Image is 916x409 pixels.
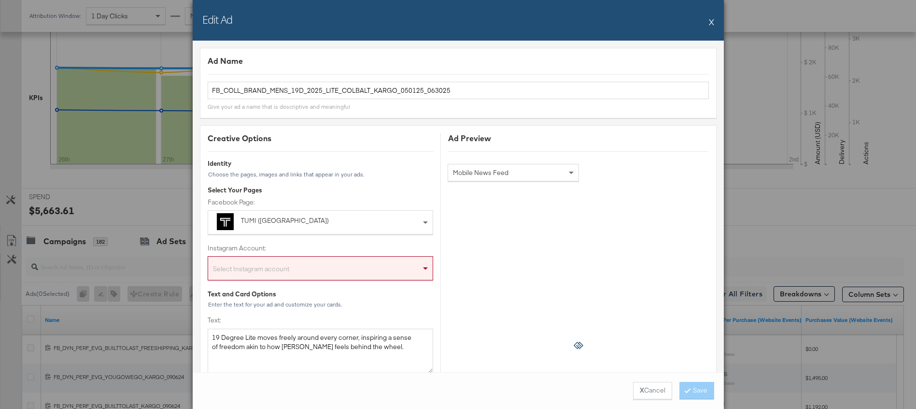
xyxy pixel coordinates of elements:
button: X [709,12,714,31]
div: Text and Card Options [208,290,433,299]
textarea: 19 Degree Lite moves freely around every corner, inspiring a sense of freedom akin to how [PERSON... [208,329,433,373]
div: Enter the text for your ad and customize your cards. [208,301,433,308]
button: XCancel [633,382,672,399]
span: Mobile News Feed [453,168,508,177]
div: Select Your Pages [208,186,433,195]
label: Facebook Page: [208,198,433,207]
label: Text: [208,316,433,325]
div: Creative Options [208,133,433,144]
div: Identity [208,159,433,168]
div: Ad Preview [448,133,709,144]
div: Select Instagram account [208,261,433,280]
div: TUMI ([GEOGRAPHIC_DATA]) [241,216,358,226]
h2: Edit Ad [202,12,232,27]
div: Ad Name [208,56,709,67]
div: Give your ad a name that is descriptive and meaningful [208,103,350,111]
strong: X [640,386,644,395]
label: Instagram Account: [208,244,433,253]
div: Choose the pages, images and links that appear in your ads. [208,171,433,178]
input: Name your ad ... [208,82,709,100]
